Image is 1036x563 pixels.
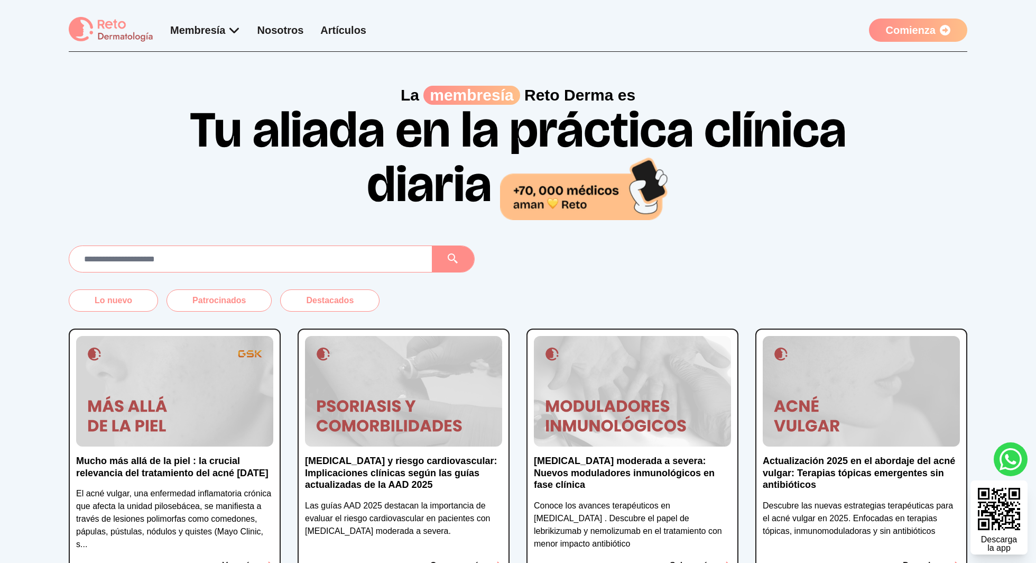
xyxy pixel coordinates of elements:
button: Lo nuevo [69,289,158,312]
p: Las guías AAD 2025 destacan la importancia de evaluar el riesgo cardiovascular en pacientes con [... [305,500,502,538]
img: logo Reto dermatología [69,17,153,43]
span: membresía [423,86,520,105]
button: Destacados [280,289,380,312]
img: Actualización 2025 en el abordaje del acné vulgar: Terapias tópicas emergentes sin antibióticos [763,336,960,447]
img: Psoriasis y riesgo cardiovascular: Implicaciones clínicas según las guías actualizadas de la AAD ... [305,336,502,447]
p: [MEDICAL_DATA] y riesgo cardiovascular: Implicaciones clínicas según las guías actualizadas de la... [305,455,502,491]
a: Nosotros [257,24,304,36]
div: Descarga la app [981,535,1017,552]
a: Comienza [869,19,967,42]
p: Actualización 2025 en el abordaje del acné vulgar: Terapias tópicas emergentes sin antibióticos [763,455,960,491]
button: Patrocinados [166,289,272,312]
p: La Reto Derma es [69,86,967,105]
h1: Tu aliada en la práctica clínica diaria [180,105,856,220]
p: Mucho más allá de la piel : la crucial relevancia del tratamiento del acné [DATE] [76,455,273,479]
img: Dermatitis atópica moderada a severa: Nuevos moduladores inmunológicos en fase clínica [534,336,731,447]
a: [MEDICAL_DATA] moderada a severa: Nuevos moduladores inmunológicos en fase clínica [534,455,731,500]
div: Membresía [170,23,240,38]
img: 70,000 médicos aman Reto [500,156,669,220]
a: Actualización 2025 en el abordaje del acné vulgar: Terapias tópicas emergentes sin antibióticos [763,455,960,500]
a: Artículos [320,24,366,36]
img: Mucho más allá de la piel : la crucial relevancia del tratamiento del acné hoy [76,336,273,447]
a: Mucho más allá de la piel : la crucial relevancia del tratamiento del acné [DATE] [76,455,273,487]
p: El acné vulgar, una enfermedad inflamatoria crónica que afecta la unidad pilosebácea, se manifies... [76,487,273,551]
p: Descubre las nuevas estrategias terapéuticas para el acné vulgar en 2025. Enfocadas en terapias t... [763,500,960,538]
a: whatsapp button [994,442,1028,476]
p: Conoce los avances terapéuticos en [MEDICAL_DATA] . Descubre el papel de lebrikizumab y nemolizum... [534,500,731,550]
p: [MEDICAL_DATA] moderada a severa: Nuevos moduladores inmunológicos en fase clínica [534,455,731,491]
a: [MEDICAL_DATA] y riesgo cardiovascular: Implicaciones clínicas según las guías actualizadas de la... [305,455,502,500]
